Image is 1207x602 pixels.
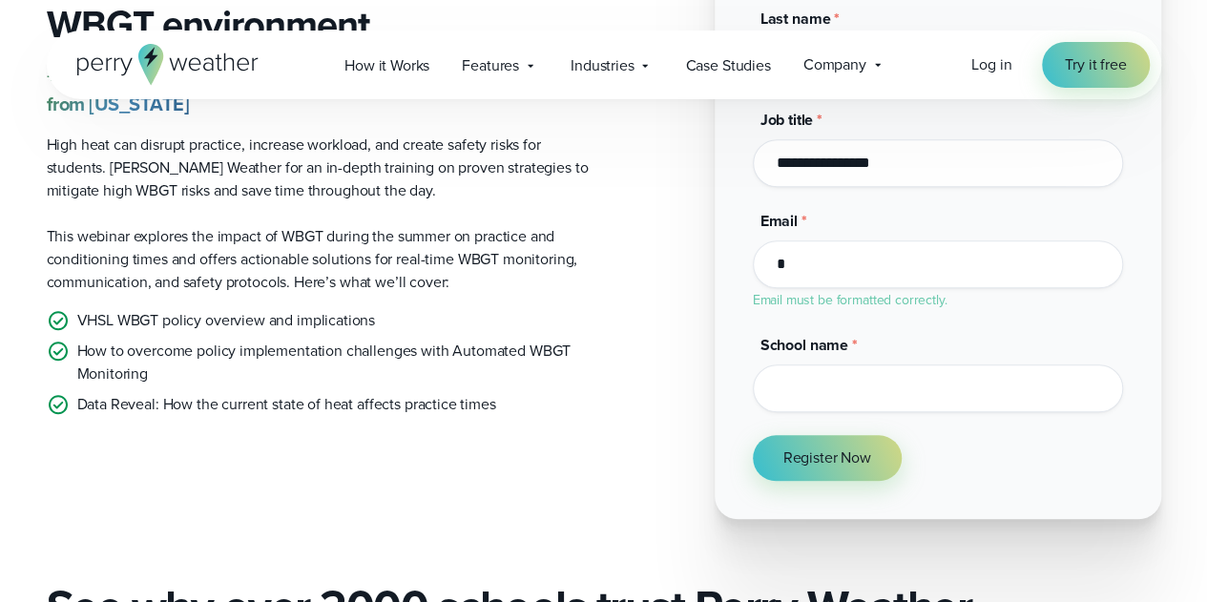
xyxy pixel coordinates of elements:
[77,309,376,332] p: VHSL WBGT policy overview and implications
[760,109,814,131] span: Job title
[77,393,496,416] p: Data Reveal: How the current state of heat affects practice times
[47,134,589,202] p: High heat can disrupt practice, increase workload, and create safety risks for students. [PERSON_...
[971,53,1011,76] a: Log in
[571,54,634,77] span: Industries
[77,340,589,385] p: How to overcome policy implementation challenges with Automated WBGT Monitoring
[760,8,831,30] span: Last name
[760,210,798,232] span: Email
[462,54,519,77] span: Features
[1065,53,1126,76] span: Try it free
[328,46,446,85] a: How it Works
[669,46,786,85] a: Case Studies
[1042,42,1149,88] a: Try it free
[971,53,1011,75] span: Log in
[753,435,902,481] button: Register Now
[760,334,848,356] span: School name
[47,225,589,294] p: This webinar explores the impact of WBGT during the summer on practice and conditioning times and...
[783,446,871,469] span: Register Now
[753,290,947,310] label: Email must be formatted correctly.
[344,54,429,77] span: How it Works
[685,54,770,77] span: Case Studies
[803,53,866,76] span: Company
